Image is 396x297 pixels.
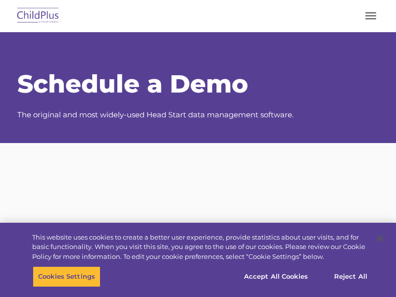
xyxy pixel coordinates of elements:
button: Cookies Settings [33,266,100,287]
div: This website uses cookies to create a better user experience, provide statistics about user visit... [32,233,368,262]
span: Schedule a Demo [17,69,248,99]
button: Accept All Cookies [239,266,313,287]
button: Reject All [320,266,382,287]
button: Close [369,228,391,249]
span: The original and most widely-used Head Start data management software. [17,110,294,119]
img: ChildPlus by Procare Solutions [15,4,61,28]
